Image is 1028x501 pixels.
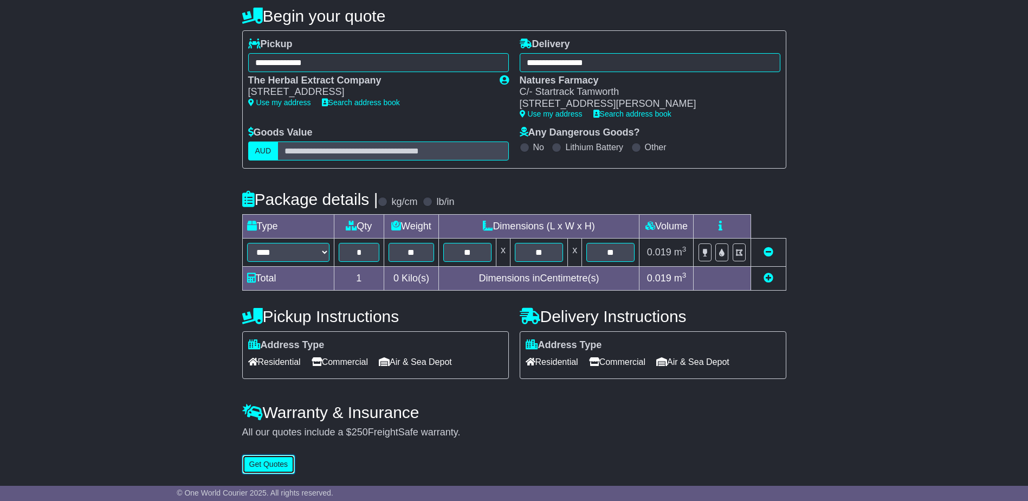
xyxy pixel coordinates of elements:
[334,266,384,290] td: 1
[248,127,313,139] label: Goods Value
[674,273,687,284] span: m
[438,266,639,290] td: Dimensions in Centimetre(s)
[645,142,667,152] label: Other
[593,110,671,118] a: Search address book
[520,98,770,110] div: [STREET_ADDRESS][PERSON_NAME]
[656,354,729,370] span: Air & Sea Depot
[520,75,770,87] div: Natures Farmacy
[379,354,452,370] span: Air & Sea Depot
[520,307,786,325] h4: Delivery Instructions
[639,214,694,238] td: Volume
[248,339,325,351] label: Address Type
[647,273,671,284] span: 0.019
[589,354,645,370] span: Commercial
[242,214,334,238] td: Type
[565,142,623,152] label: Lithium Battery
[248,86,489,98] div: [STREET_ADDRESS]
[248,354,301,370] span: Residential
[764,273,773,284] a: Add new item
[248,142,279,160] label: AUD
[242,266,334,290] td: Total
[242,307,509,325] h4: Pickup Instructions
[242,190,378,208] h4: Package details |
[248,75,489,87] div: The Herbal Extract Company
[496,238,510,266] td: x
[312,354,368,370] span: Commercial
[647,247,671,258] span: 0.019
[391,196,417,208] label: kg/cm
[682,271,687,279] sup: 3
[526,354,578,370] span: Residential
[520,86,770,98] div: C/- Startrack Tamworth
[436,196,454,208] label: lb/in
[242,7,786,25] h4: Begin your quote
[526,339,602,351] label: Address Type
[352,427,368,438] span: 250
[764,247,773,258] a: Remove this item
[242,427,786,439] div: All our quotes include a $ FreightSafe warranty.
[177,489,333,497] span: © One World Courier 2025. All rights reserved.
[520,127,640,139] label: Any Dangerous Goods?
[322,98,400,107] a: Search address book
[242,455,295,474] button: Get Quotes
[384,214,439,238] td: Weight
[438,214,639,238] td: Dimensions (L x W x H)
[248,38,293,50] label: Pickup
[242,403,786,421] h4: Warranty & Insurance
[682,245,687,253] sup: 3
[568,238,582,266] td: x
[674,247,687,258] span: m
[248,98,311,107] a: Use my address
[384,266,439,290] td: Kilo(s)
[393,273,399,284] span: 0
[533,142,544,152] label: No
[520,38,570,50] label: Delivery
[520,110,583,118] a: Use my address
[334,214,384,238] td: Qty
